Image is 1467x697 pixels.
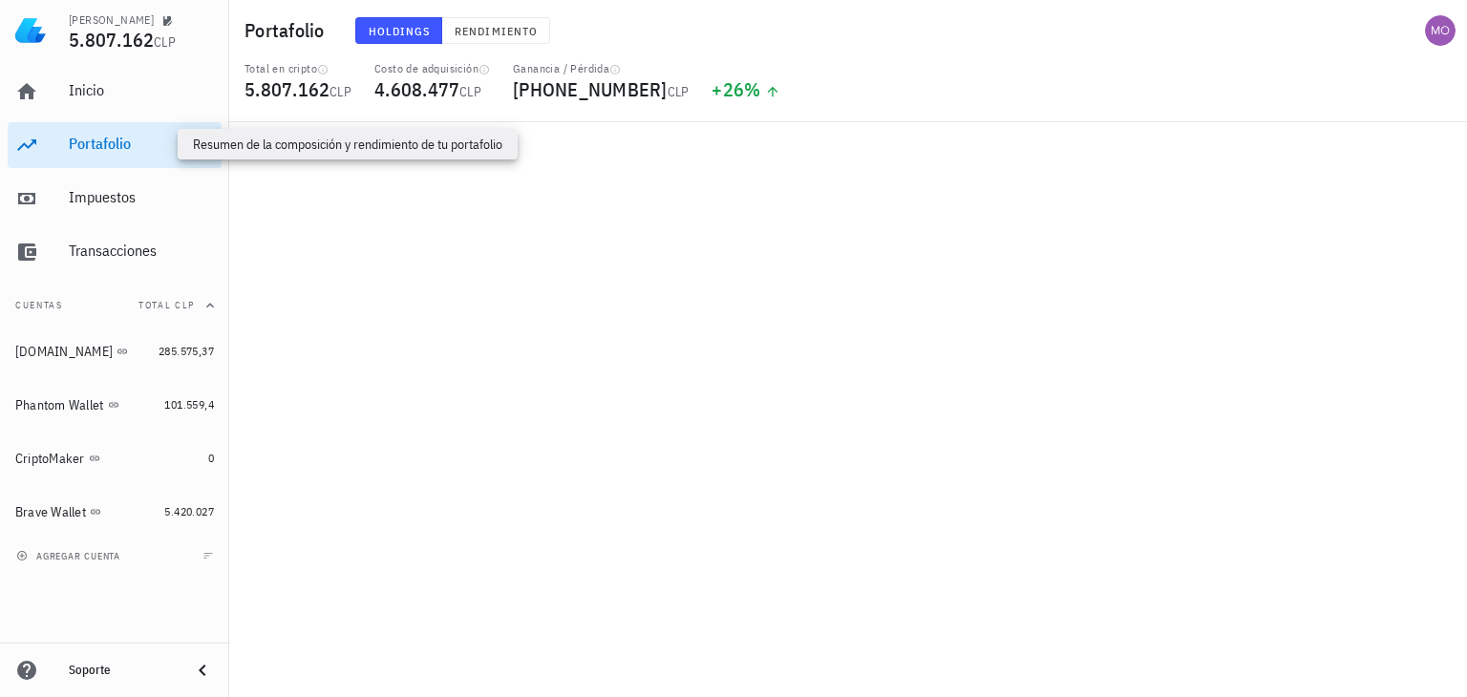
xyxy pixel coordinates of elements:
div: Inicio [69,81,214,99]
button: Holdings [355,17,443,44]
span: 5.420.027 [164,504,214,518]
span: CLP [459,83,481,100]
span: agregar cuenta [20,550,120,562]
div: Brave Wallet [15,504,86,520]
a: Inicio [8,69,222,115]
span: 5.807.162 [244,76,330,102]
span: 0 [208,451,214,465]
a: Portafolio [8,122,222,168]
div: Phantom Wallet [15,397,104,413]
a: Transacciones [8,229,222,275]
div: CriptoMaker [15,451,85,467]
span: [PHONE_NUMBER] [513,76,668,102]
div: [PERSON_NAME] [69,12,154,28]
span: 5.807.162 [69,27,154,53]
div: +26 [712,80,779,99]
img: LedgiFi [15,15,46,46]
a: [DOMAIN_NAME] 285.575,37 [8,328,222,374]
div: Costo de adquisición [374,61,490,76]
span: Total CLP [138,299,195,311]
a: Impuestos [8,176,222,222]
div: Total en cripto [244,61,351,76]
span: CLP [330,83,351,100]
h1: Portafolio [244,15,332,46]
span: 101.559,4 [164,397,214,412]
button: Rendimiento [442,17,550,44]
span: 285.575,37 [159,344,214,358]
span: 4.608.477 [374,76,459,102]
div: Portafolio [69,135,214,153]
span: CLP [154,33,176,51]
span: Rendimiento [454,24,538,38]
button: CuentasTotal CLP [8,283,222,328]
span: Holdings [368,24,431,38]
a: Brave Wallet 5.420.027 [8,489,222,535]
div: [DOMAIN_NAME] [15,344,113,360]
div: Transacciones [69,242,214,260]
div: Impuestos [69,188,214,206]
button: agregar cuenta [11,546,129,565]
div: Soporte [69,663,176,678]
div: avatar [1425,15,1456,46]
a: CriptoMaker 0 [8,435,222,481]
div: Ganancia / Pérdida [513,61,689,76]
span: % [744,76,760,102]
a: Phantom Wallet 101.559,4 [8,382,222,428]
span: CLP [668,83,690,100]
